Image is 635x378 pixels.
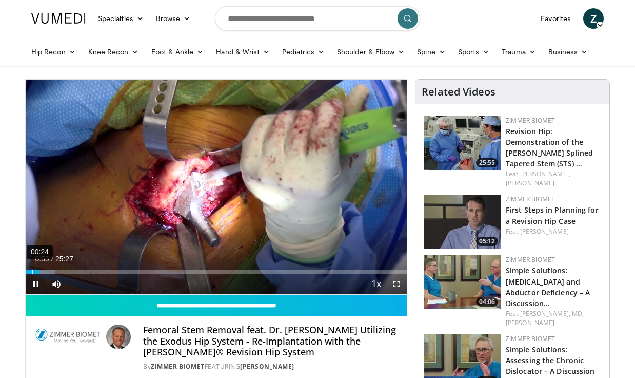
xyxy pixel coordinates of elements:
[31,13,86,24] img: VuMedi Logo
[26,80,407,295] video-js: Video Player
[542,42,594,62] a: Business
[35,255,49,263] span: 0:55
[143,362,399,371] div: By FEATURING
[150,8,197,29] a: Browse
[583,8,604,29] a: Z
[424,116,501,170] a: 25:55
[476,297,498,307] span: 04:06
[520,227,569,236] a: [PERSON_NAME]
[506,266,590,308] a: Simple Solutions: [MEDICAL_DATA] and Abductor Deficiency – A Discussion…
[210,42,276,62] a: Hand & Wrist
[26,274,46,294] button: Pause
[51,255,53,263] span: /
[386,274,407,294] button: Fullscreen
[506,195,555,203] a: Zimmer Biomet
[55,255,73,263] span: 25:27
[331,42,411,62] a: Shoulder & Elbow
[506,205,599,225] a: First Steps in Planning for a Revision Hip Case
[106,325,131,349] img: Avatar
[424,195,501,249] img: f4eb30dd-ad4b-481c-a702-6d980b1a90fc.150x105_q85_crop-smart_upscale.jpg
[424,255,501,309] img: 45aa77e6-485b-4ac3-8b26-81edfeca9230.150x105_q85_crop-smart_upscale.jpg
[476,158,498,167] span: 25:55
[411,42,451,62] a: Spine
[92,8,150,29] a: Specialties
[46,274,67,294] button: Mute
[452,42,496,62] a: Sports
[25,42,82,62] a: Hip Recon
[520,169,570,178] a: [PERSON_NAME],
[534,8,577,29] a: Favorites
[151,362,205,371] a: Zimmer Biomet
[506,126,593,168] a: Revision Hip: Demonstration of the [PERSON_NAME] Splined Tapered Stem (STS) …
[506,255,555,264] a: Zimmer Biomet
[506,179,554,187] a: [PERSON_NAME]
[240,362,294,371] a: [PERSON_NAME]
[143,325,399,358] h4: Femoral Stem Removal feat. Dr. [PERSON_NAME] Utilizing the Exodus Hip System - Re-Implantation wi...
[506,334,555,343] a: Zimmer Biomet
[495,42,542,62] a: Trauma
[215,6,420,31] input: Search topics, interventions
[366,274,386,294] button: Playback Rate
[476,237,498,246] span: 05:12
[26,270,407,274] div: Progress Bar
[34,325,102,349] img: Zimmer Biomet
[520,309,584,318] a: [PERSON_NAME], MD,
[506,169,601,188] div: Feat.
[422,86,495,98] h4: Related Videos
[424,116,501,170] img: b1f1d919-f7d7-4a9d-8c53-72aa71ce2120.150x105_q85_crop-smart_upscale.jpg
[506,318,554,327] a: [PERSON_NAME]
[506,227,601,236] div: Feat.
[276,42,331,62] a: Pediatrics
[424,195,501,249] a: 05:12
[145,42,210,62] a: Foot & Ankle
[506,116,555,125] a: Zimmer Biomet
[424,255,501,309] a: 04:06
[506,309,601,328] div: Feat.
[82,42,145,62] a: Knee Recon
